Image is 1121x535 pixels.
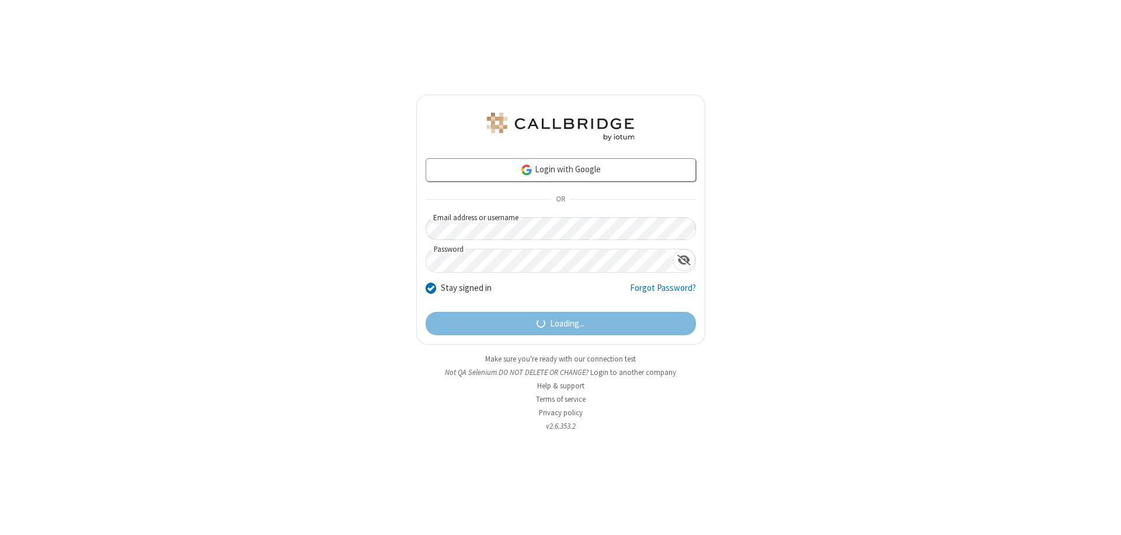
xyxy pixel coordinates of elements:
button: Login to another company [590,367,676,378]
label: Stay signed in [441,282,492,295]
span: OR [551,192,570,208]
img: google-icon.png [520,164,533,176]
li: v2.6.353.2 [416,421,705,432]
li: Not QA Selenium DO NOT DELETE OR CHANGE? [416,367,705,378]
a: Make sure you're ready with our connection test [485,354,636,364]
button: Loading... [426,312,696,335]
input: Email address or username [426,217,696,240]
div: Show password [673,249,695,271]
a: Privacy policy [539,408,583,418]
input: Password [426,249,673,272]
iframe: Chat [1092,505,1112,527]
a: Forgot Password? [630,282,696,304]
a: Help & support [537,381,584,391]
a: Terms of service [536,394,586,404]
img: QA Selenium DO NOT DELETE OR CHANGE [485,113,636,141]
span: Loading... [550,317,584,331]
a: Login with Google [426,158,696,182]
